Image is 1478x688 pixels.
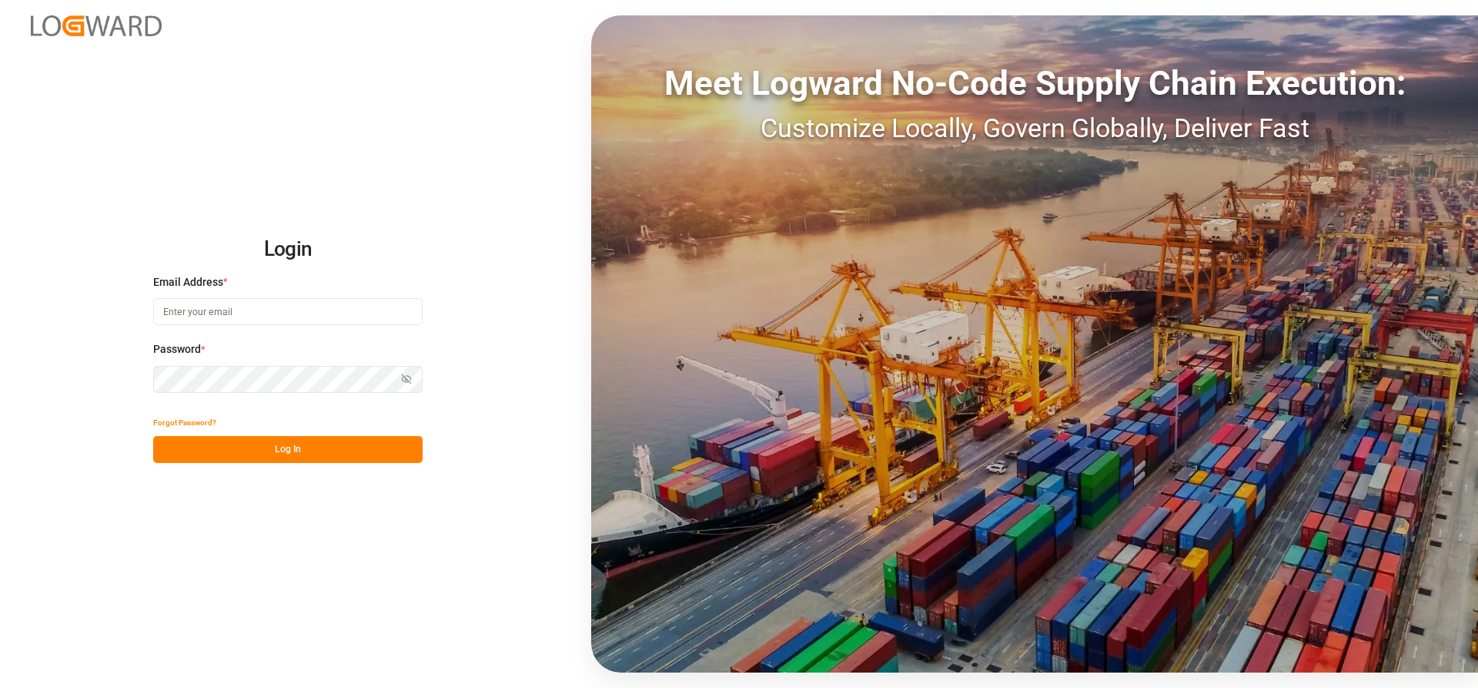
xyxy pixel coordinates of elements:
[153,225,423,274] h2: Login
[153,298,423,325] input: Enter your email
[153,409,216,436] button: Forgot Password?
[591,109,1478,148] div: Customize Locally, Govern Globally, Deliver Fast
[591,58,1478,109] div: Meet Logward No-Code Supply Chain Execution:
[153,274,223,290] span: Email Address
[153,436,423,463] button: Log In
[31,15,162,36] img: Logward_new_orange.png
[153,341,201,357] span: Password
